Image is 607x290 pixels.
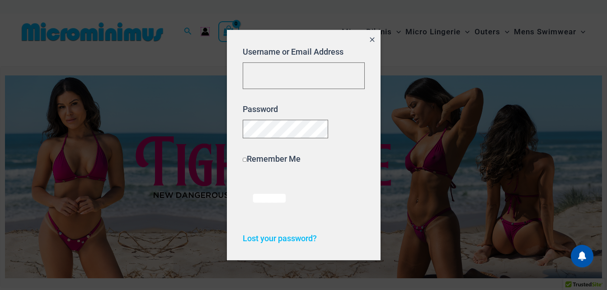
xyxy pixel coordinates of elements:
button: Close popup [364,30,380,51]
a: Lost your password? [243,234,317,243]
label: Username or Email Address [243,47,343,56]
input: Remember Me [243,158,247,162]
label: Remember Me [243,154,301,164]
label: Password [243,104,278,114]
